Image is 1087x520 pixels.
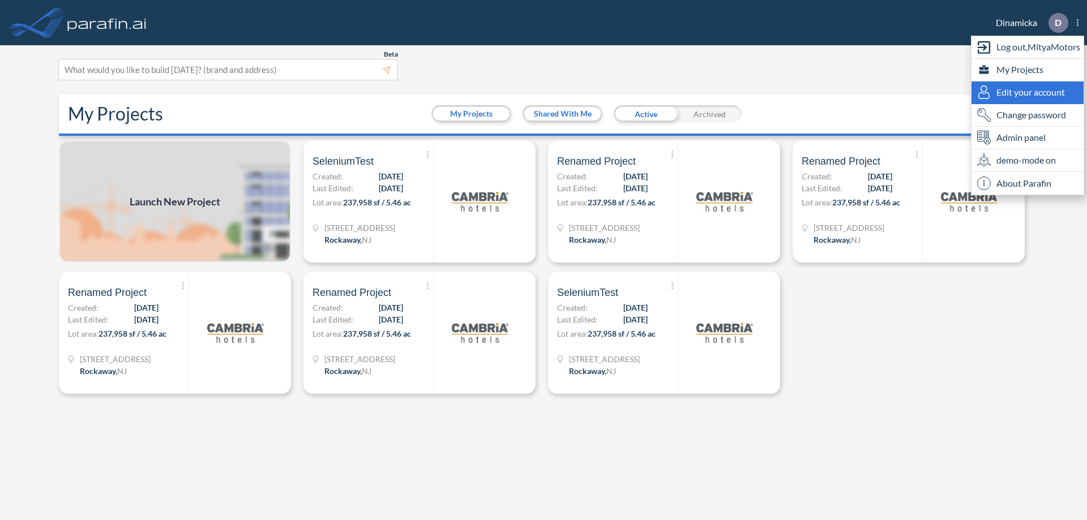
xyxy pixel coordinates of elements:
[313,197,343,207] span: Lot area:
[68,313,109,325] span: Last Edited:
[972,59,1084,81] div: My Projects
[802,170,832,182] span: Created:
[324,365,371,377] div: Rockaway, NJ
[623,182,648,194] span: [DATE]
[452,173,508,230] img: logo
[313,302,343,313] span: Created:
[977,177,991,190] span: i
[324,235,362,244] span: Rockaway ,
[68,329,99,338] span: Lot area:
[68,103,163,124] h2: My Projects
[384,50,398,59] span: Beta
[80,353,151,365] span: 321 Mt Hope Ave
[134,302,159,313] span: [DATE]
[696,173,753,230] img: logo
[569,366,606,376] span: Rockaway ,
[832,197,900,207] span: 237,958 sf / 5.46 ac
[623,313,648,325] span: [DATE]
[972,127,1084,149] div: Admin panel
[1055,18,1062,28] p: D
[588,329,656,338] span: 237,958 sf / 5.46 ac
[379,182,403,194] span: [DATE]
[313,170,343,182] span: Created:
[814,222,884,234] span: 321 Mt Hope Ave
[80,365,127,377] div: Rockaway, NJ
[851,235,861,244] span: NJ
[979,13,1079,33] div: Dinamicka
[117,366,127,376] span: NJ
[324,366,362,376] span: Rockaway ,
[606,235,616,244] span: NJ
[524,107,601,121] button: Shared With Me
[996,40,1080,54] span: Log out, MityaMotors
[379,170,403,182] span: [DATE]
[313,182,353,194] span: Last Edited:
[557,286,618,299] span: SeleniumTest
[557,170,588,182] span: Created:
[972,104,1084,127] div: Change password
[972,36,1084,59] div: Log out
[343,329,411,338] span: 237,958 sf / 5.46 ac
[557,329,588,338] span: Lot area:
[941,173,998,230] img: logo
[68,286,147,299] span: Renamed Project
[324,353,395,365] span: 321 Mt Hope Ave
[99,329,166,338] span: 237,958 sf / 5.46 ac
[569,235,606,244] span: Rockaway ,
[614,105,678,122] div: Active
[696,304,753,361] img: logo
[324,234,371,246] div: Rockaway, NJ
[802,182,842,194] span: Last Edited:
[343,197,411,207] span: 237,958 sf / 5.46 ac
[433,107,510,121] button: My Projects
[996,85,1065,99] span: Edit your account
[313,154,374,168] span: SeleniumTest
[557,197,588,207] span: Lot area:
[972,81,1084,104] div: Edit user
[996,108,1066,122] span: Change password
[623,170,648,182] span: [DATE]
[802,197,832,207] span: Lot area:
[972,172,1084,195] div: About Parafin
[557,302,588,313] span: Created:
[569,222,640,234] span: 321 Mt Hope Ave
[569,365,616,377] div: Rockaway, NJ
[59,140,291,263] a: Launch New Project
[569,353,640,365] span: 321 Mt Hope Ave
[65,11,149,34] img: logo
[557,313,598,325] span: Last Edited:
[868,170,892,182] span: [DATE]
[557,154,636,168] span: Renamed Project
[606,366,616,376] span: NJ
[996,177,1051,190] span: About Parafin
[868,182,892,194] span: [DATE]
[996,63,1043,76] span: My Projects
[324,222,395,234] span: 321 Mt Hope Ave
[68,302,99,313] span: Created:
[569,234,616,246] div: Rockaway, NJ
[678,105,742,122] div: Archived
[80,366,117,376] span: Rockaway ,
[379,302,403,313] span: [DATE]
[379,313,403,325] span: [DATE]
[972,149,1084,172] div: demo-mode on
[134,313,159,325] span: [DATE]
[623,302,648,313] span: [DATE]
[814,234,861,246] div: Rockaway, NJ
[362,366,371,376] span: NJ
[313,286,391,299] span: Renamed Project
[814,235,851,244] span: Rockaway ,
[452,304,508,361] img: logo
[996,153,1056,167] span: demo-mode on
[207,304,264,361] img: logo
[313,313,353,325] span: Last Edited:
[588,197,656,207] span: 237,958 sf / 5.46 ac
[130,194,220,209] span: Launch New Project
[996,131,1046,144] span: Admin panel
[59,140,291,263] img: add
[313,329,343,338] span: Lot area:
[362,235,371,244] span: NJ
[802,154,880,168] span: Renamed Project
[557,182,598,194] span: Last Edited:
